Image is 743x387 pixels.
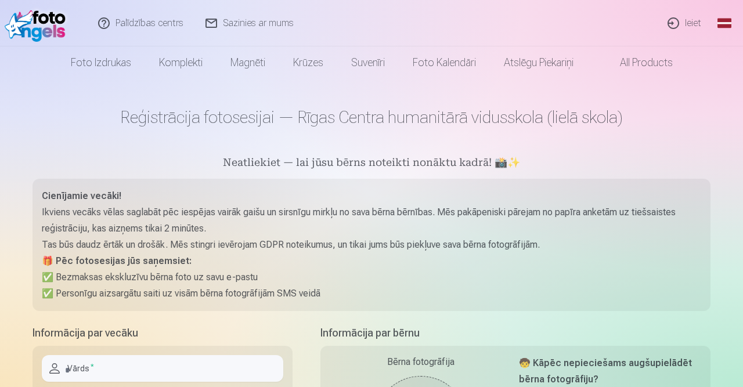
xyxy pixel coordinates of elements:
[42,285,701,302] p: ✅ Personīgu aizsargātu saiti uz visām bērna fotogrāfijām SMS veidā
[145,46,217,79] a: Komplekti
[42,255,192,266] strong: 🎁 Pēc fotosesijas jūs saņemsiet:
[217,46,279,79] a: Magnēti
[337,46,399,79] a: Suvenīri
[33,155,710,172] h5: Neatliekiet — lai jūsu bērns noteikti nonāktu kadrā! 📸✨
[42,190,121,201] strong: Cienījamie vecāki!
[33,107,710,128] h1: Reģistrācija fotosesijai — Rīgas Centra humanitārā vidusskola (lielā skola)
[33,325,293,341] h5: Informācija par vecāku
[330,355,512,369] div: Bērna fotogrāfija
[5,5,71,42] img: /fa1
[279,46,337,79] a: Krūzes
[42,269,701,285] p: ✅ Bezmaksas ekskluzīvu bērna foto uz savu e-pastu
[57,46,145,79] a: Foto izdrukas
[399,46,490,79] a: Foto kalendāri
[42,237,701,253] p: Tas būs daudz ērtāk un drošāk. Mēs stingri ievērojam GDPR noteikumus, un tikai jums būs piekļuve ...
[42,204,701,237] p: Ikviens vecāks vēlas saglabāt pēc iespējas vairāk gaišu un sirsnīgu mirkļu no sava bērna bērnības...
[587,46,687,79] a: All products
[519,357,692,385] strong: 🧒 Kāpēc nepieciešams augšupielādēt bērna fotogrāfiju?
[320,325,710,341] h5: Informācija par bērnu
[490,46,587,79] a: Atslēgu piekariņi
